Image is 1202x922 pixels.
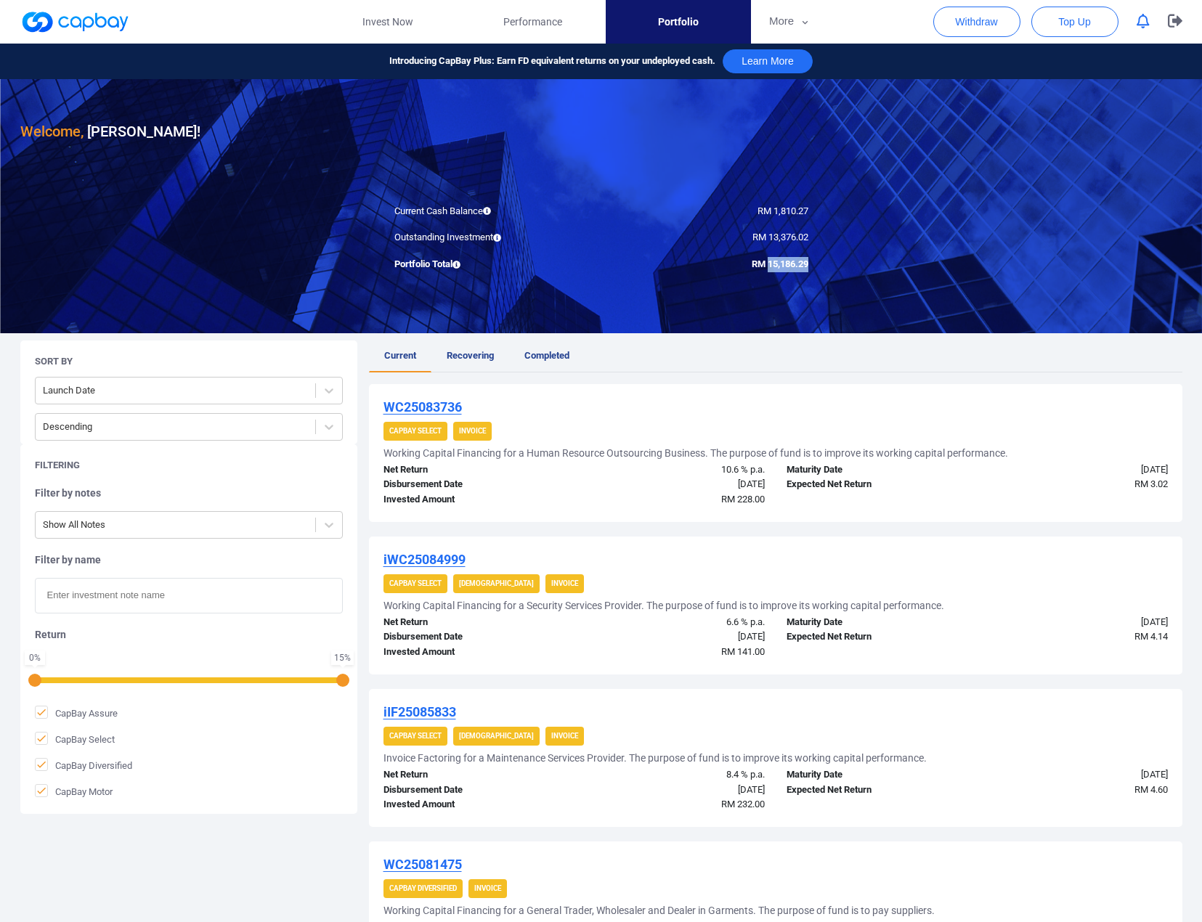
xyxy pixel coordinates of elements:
div: Expected Net Return [776,783,978,798]
div: Expected Net Return [776,477,978,492]
input: Enter investment note name [35,578,343,613]
h5: Filtering [35,459,80,472]
div: Net Return [373,767,574,783]
div: Invested Amount [373,797,574,812]
div: Maturity Date [776,767,978,783]
div: [DATE] [574,477,776,492]
span: CapBay Motor [35,784,113,799]
span: Welcome, [20,123,84,140]
h5: Working Capital Financing for a Security Services Provider. The purpose of fund is to improve its... [383,599,944,612]
div: Invested Amount [373,492,574,507]
div: [DATE] [574,629,776,645]
span: Portfolio [658,14,699,30]
span: Recovering [447,350,494,361]
div: Outstanding Investment [383,230,601,245]
strong: [DEMOGRAPHIC_DATA] [459,732,534,740]
span: CapBay Diversified [35,758,132,772]
div: Invested Amount [373,645,574,660]
span: RM 141.00 [721,646,765,657]
strong: CapBay Diversified [389,884,457,892]
u: iWC25084999 [383,552,466,567]
h5: Sort By [35,355,73,368]
div: [DATE] [574,783,776,798]
button: Withdraw [933,7,1020,37]
strong: Invoice [551,732,578,740]
strong: Invoice [474,884,501,892]
h5: Working Capital Financing for a General Trader, Wholesaler and Dealer in Garments. The purpose of... [383,904,935,917]
div: 0 % [28,653,42,662]
u: WC25083736 [383,399,462,415]
h5: Invoice Factoring for a Maintenance Services Provider. The purpose of fund is to improve its work... [383,751,927,764]
strong: CapBay Select [389,732,442,740]
div: 8.4 % p.a. [574,767,776,783]
span: Introducing CapBay Plus: Earn FD equivalent returns on your undeployed cash. [389,54,715,69]
div: Disbursement Date [373,783,574,798]
h5: Working Capital Financing for a Human Resource Outsourcing Business. The purpose of fund is to im... [383,446,1008,460]
span: Current [384,350,416,361]
div: 10.6 % p.a. [574,462,776,478]
span: Performance [503,14,562,30]
div: Maturity Date [776,615,978,630]
h5: Filter by name [35,553,343,566]
strong: Invoice [459,427,486,435]
span: RM 3.02 [1134,478,1168,489]
strong: CapBay Select [389,579,442,587]
div: Net Return [373,462,574,478]
span: RM 4.60 [1134,784,1168,795]
span: RM 228.00 [721,494,765,505]
u: iIF25085833 [383,704,456,719]
div: Disbursement Date [373,477,574,492]
strong: [DEMOGRAPHIC_DATA] [459,579,534,587]
div: [DATE] [977,767,1179,783]
div: Disbursement Date [373,629,574,645]
span: RM 13,376.02 [752,232,808,242]
div: Expected Net Return [776,629,978,645]
span: RM 4.14 [1134,631,1168,642]
div: Maturity Date [776,462,978,478]
span: CapBay Select [35,732,115,746]
div: [DATE] [977,462,1179,478]
strong: Invoice [551,579,578,587]
span: Completed [524,350,569,361]
strong: CapBay Select [389,427,442,435]
div: Net Return [373,615,574,630]
h5: Filter by notes [35,486,343,499]
div: Current Cash Balance [383,204,601,219]
button: Top Up [1031,7,1118,37]
u: WC25081475 [383,857,462,872]
div: 15 % [334,653,351,662]
span: Top Up [1058,15,1090,29]
div: [DATE] [977,615,1179,630]
h3: [PERSON_NAME] ! [20,120,200,143]
button: Learn More [723,49,813,73]
div: Portfolio Total [383,257,601,272]
span: RM 1,810.27 [758,205,808,216]
h5: Return [35,628,343,641]
span: RM 232.00 [721,799,765,809]
div: 6.6 % p.a. [574,615,776,630]
span: CapBay Assure [35,706,118,720]
span: RM 15,186.29 [752,258,808,269]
